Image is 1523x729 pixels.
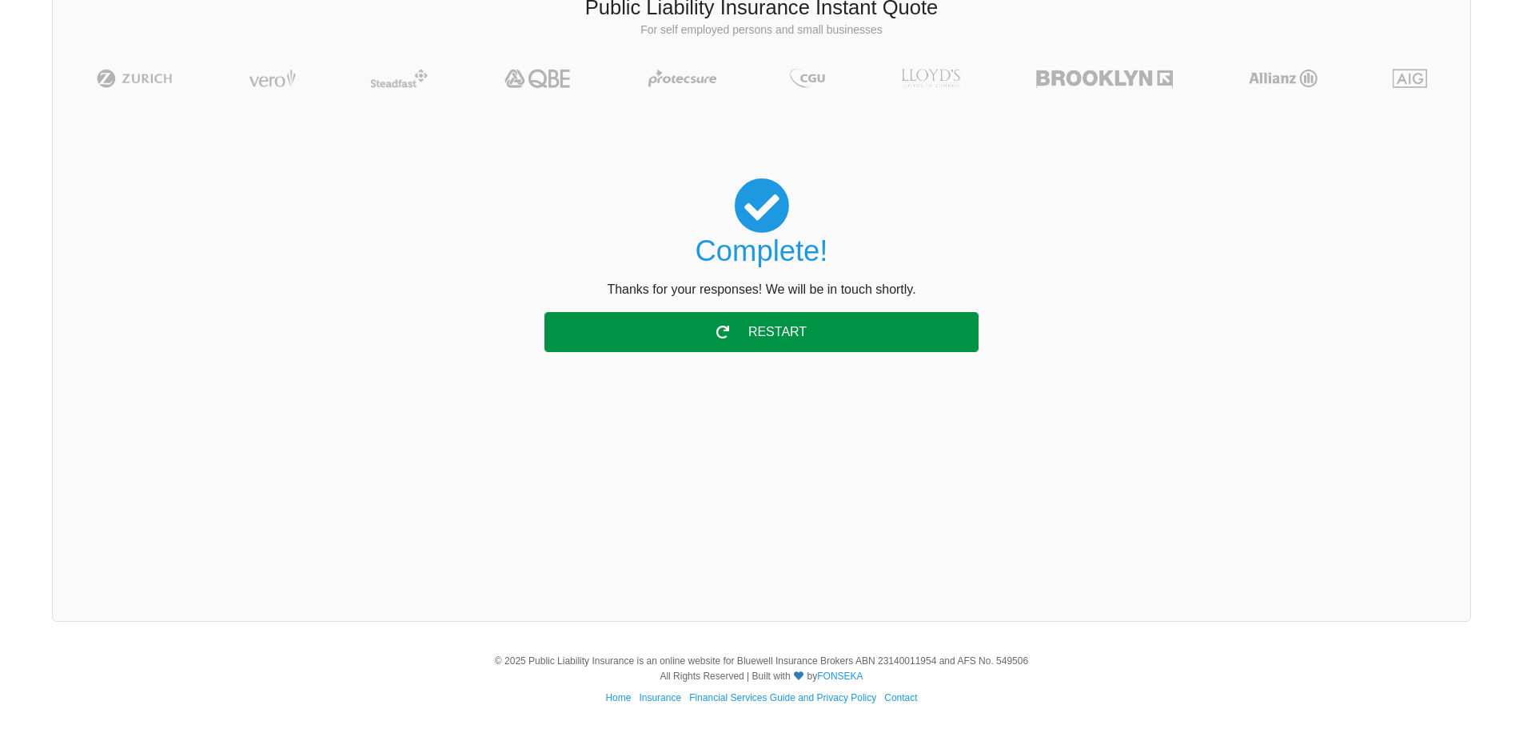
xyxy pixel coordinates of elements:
img: Protecsure | Public Liability Insurance [642,69,723,88]
a: Home [605,692,631,703]
img: Vero | Public Liability Insurance [241,69,303,88]
p: For self employed persons and small businesses [65,22,1458,38]
img: Allianz | Public Liability Insurance [1241,69,1326,88]
img: QBE | Public Liability Insurance [495,69,581,88]
a: Insurance [639,692,681,703]
img: CGU | Public Liability Insurance [783,69,831,88]
img: AIG | Public Liability Insurance [1386,69,1433,88]
p: Thanks for your responses! We will be in touch shortly. [110,281,1413,298]
div: Restart [544,312,979,352]
img: Zurich | Public Liability Insurance [90,69,180,88]
h2: Complete! [110,234,1413,269]
img: Brooklyn | Public Liability Insurance [1030,69,1179,88]
a: Contact [884,692,917,703]
a: FONSEKA [817,671,863,682]
a: Financial Services Guide and Privacy Policy [689,692,876,703]
img: LLOYD's | Public Liability Insurance [892,69,969,88]
img: Steadfast | Public Liability Insurance [364,69,434,88]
